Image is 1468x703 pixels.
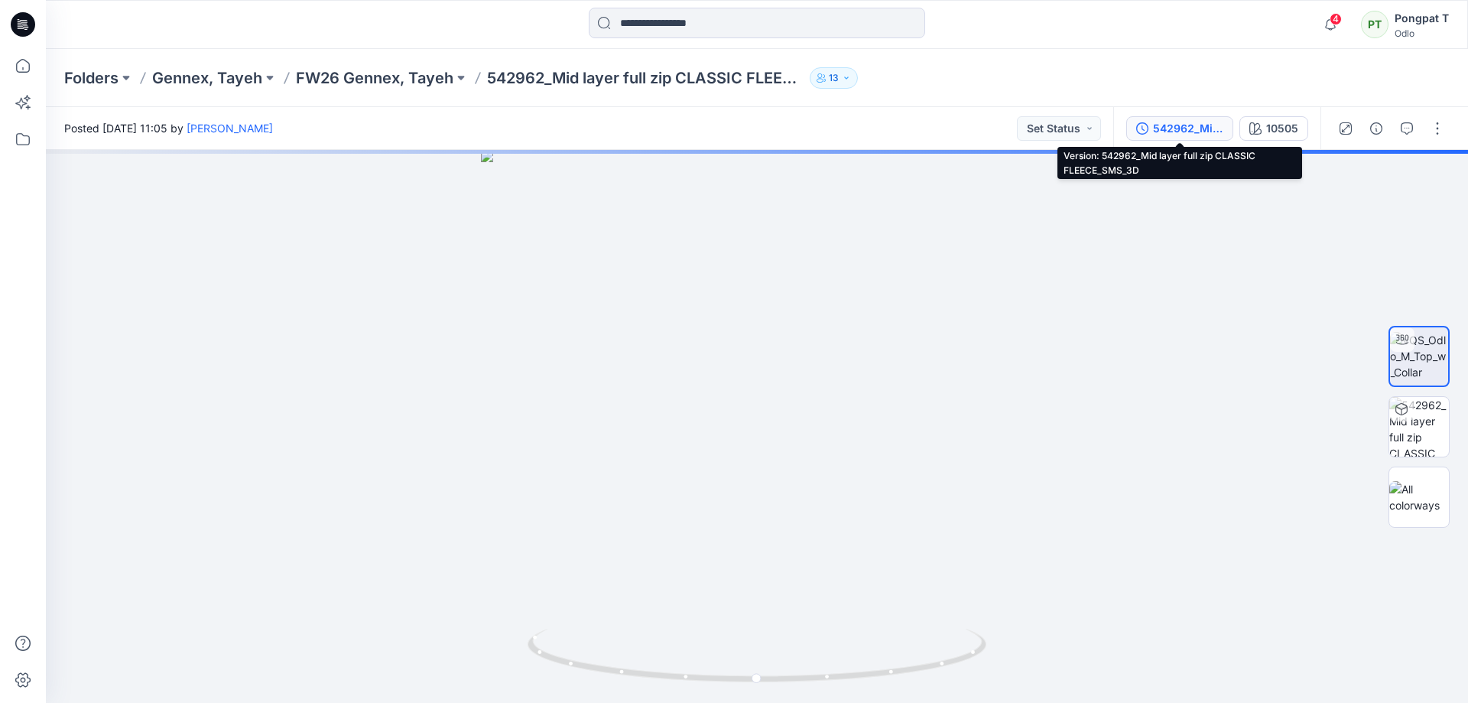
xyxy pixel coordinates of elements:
a: Gennex, Tayeh [152,67,262,89]
div: Odlo [1395,28,1449,39]
button: 542962_Mid layer full zip CLASSIC FLEECE_SMS_3D [1126,116,1233,141]
p: 542962_Mid layer full zip CLASSIC FLEECE_SMS_3D [487,67,804,89]
span: 4 [1330,13,1342,25]
span: Posted [DATE] 11:05 by [64,120,273,136]
button: Details [1364,116,1388,141]
button: 13 [810,67,858,89]
div: 542962_Mid layer full zip CLASSIC FLEECE_SMS_3D [1153,120,1223,137]
img: 542962_Mid layer full zip CLASSIC FLEECE_SMS_3D 10505 [1389,397,1449,457]
p: 13 [829,70,839,86]
button: 10505 [1239,116,1308,141]
img: VQS_Odlo_M_Top_w_Collar [1390,332,1448,380]
div: Pongpat T [1395,9,1449,28]
a: [PERSON_NAME] [187,122,273,135]
div: 10505 [1266,120,1298,137]
div: PT [1361,11,1388,38]
a: FW26 Gennex, Tayeh [296,67,453,89]
a: Folders [64,67,119,89]
img: All colorways [1389,481,1449,513]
